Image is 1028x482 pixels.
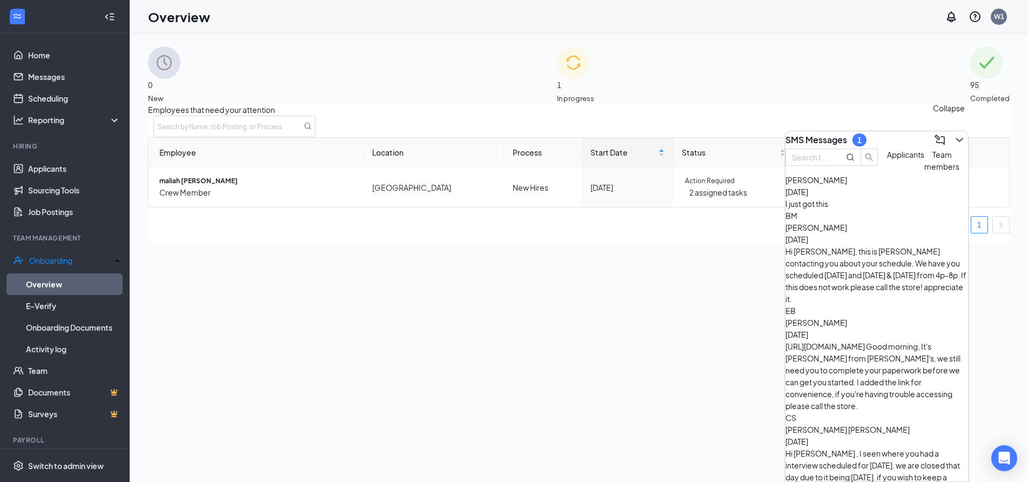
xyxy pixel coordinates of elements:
[13,436,118,445] div: Payroll
[861,149,878,166] button: search
[28,158,120,179] a: Applicants
[159,186,355,198] span: Crew Member
[26,295,120,317] a: E-Verify
[673,138,794,168] th: Status
[149,138,364,168] th: Employee
[28,381,120,403] a: DocumentsCrown
[28,360,120,381] a: Team
[861,153,877,162] span: search
[364,168,504,207] td: [GEOGRAPHIC_DATA]
[785,223,847,232] span: [PERSON_NAME]
[148,104,1010,116] span: Employees that need your attention
[159,176,355,186] span: maliah [PERSON_NAME]
[28,88,120,109] a: Scheduling
[970,79,1010,91] span: 95
[992,216,1010,233] button: right
[998,222,1004,229] span: right
[931,131,949,149] button: ComposeMessage
[933,102,965,114] div: Collapse
[28,179,120,201] a: Sourcing Tools
[887,150,924,159] span: Applicants
[28,403,120,425] a: SurveysCrown
[846,153,855,162] svg: MagnifyingGlass
[785,412,968,424] div: CS
[13,255,24,266] svg: UserCheck
[785,425,910,434] span: [PERSON_NAME] [PERSON_NAME]
[148,93,180,104] span: New
[13,460,24,471] svg: Settings
[29,255,111,266] div: Onboarding
[785,210,968,222] div: BM
[857,136,862,145] div: 1
[785,175,847,185] span: [PERSON_NAME]
[13,115,24,125] svg: Analysis
[13,233,118,243] div: Team Management
[933,133,946,146] svg: ComposeMessage
[945,10,958,23] svg: Notifications
[785,437,808,446] span: [DATE]
[785,245,968,305] div: Hi [PERSON_NAME], this is [PERSON_NAME] contacting you about your schedule. We have you scheduled...
[969,10,982,23] svg: QuestionInfo
[991,445,1017,471] div: Open Intercom Messenger
[970,93,1010,104] span: Completed
[504,168,581,207] td: New Hires
[785,187,808,197] span: [DATE]
[148,8,210,26] h1: Overview
[924,150,959,171] span: Team members
[28,201,120,223] a: Job Postings
[785,318,847,327] span: [PERSON_NAME]
[792,151,831,163] input: Search team member
[26,338,120,360] a: Activity log
[364,138,504,168] th: Location
[992,216,1010,233] li: Next Page
[153,116,315,137] input: Search by Name, Job Posting, or Process
[785,305,968,317] div: EB
[13,142,118,151] div: Hiring
[590,182,665,193] div: [DATE]
[971,217,987,233] a: 1
[26,273,120,295] a: Overview
[28,44,120,66] a: Home
[785,134,847,146] h3: SMS Messages
[557,93,594,104] span: In progress
[28,460,104,471] div: Switch to admin view
[504,138,581,168] th: Process
[557,79,594,91] span: 1
[785,235,808,244] span: [DATE]
[682,146,777,158] span: Status
[104,11,115,22] svg: Collapse
[785,198,968,210] div: I just got this
[785,340,968,412] div: [URL][DOMAIN_NAME] Good morning, It's [PERSON_NAME] from [PERSON_NAME]'s, we still need you to co...
[28,66,120,88] a: Messages
[951,131,968,149] button: ChevronDown
[28,115,121,125] div: Reporting
[785,330,808,339] span: [DATE]
[994,12,1004,21] div: W1
[148,79,180,91] span: 0
[590,146,657,158] span: Start Date
[685,176,735,186] span: Action Required
[953,133,966,146] svg: ChevronDown
[12,11,23,22] svg: WorkstreamLogo
[971,216,988,233] li: 1
[689,186,785,198] span: 2 assigned tasks
[26,317,120,338] a: Onboarding Documents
